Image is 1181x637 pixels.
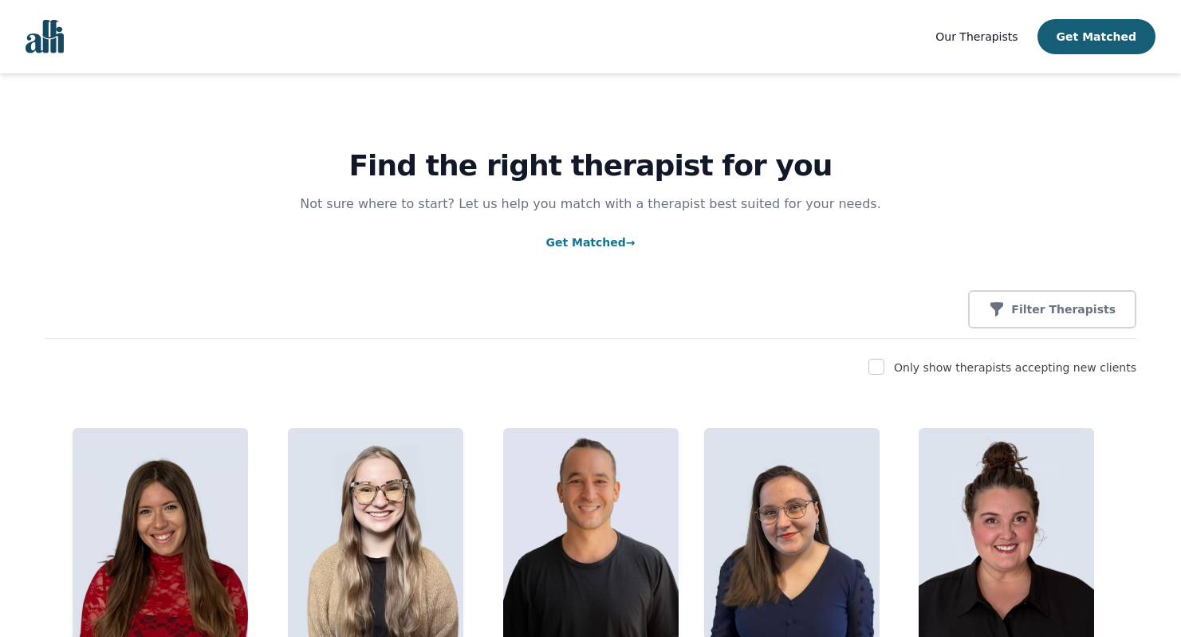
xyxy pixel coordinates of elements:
p: Not sure where to start? Let us help you match with a therapist best suited for your needs. [285,195,897,214]
p: Filter Therapists [1011,301,1116,317]
a: Get Matched [545,236,635,249]
h1: Find the right therapist for you [45,150,1136,182]
button: Filter Therapists [968,290,1136,328]
span: Our Therapists [935,30,1018,43]
label: Only show therapists accepting new clients [894,361,1136,374]
button: Get Matched [1037,19,1155,54]
span: → [626,236,636,249]
a: Our Therapists [935,27,1018,46]
img: alli logo [26,20,64,53]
